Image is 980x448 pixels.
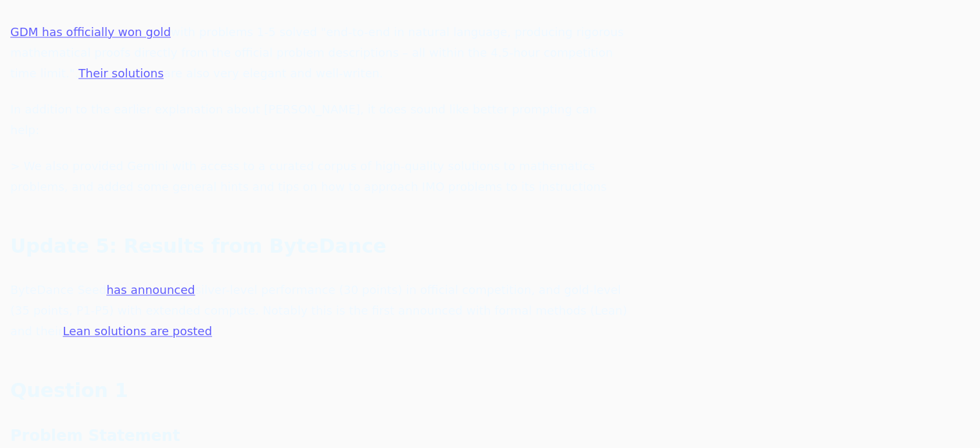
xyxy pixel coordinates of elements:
a: GDM has officially won gold [10,25,171,39]
a: has announced [106,283,195,297]
a: Lean solutions are posted [63,324,213,338]
a: Their solutions [79,66,164,80]
h3: Problem Statement [10,424,629,447]
h2: Update 5: Results from ByteDance [10,233,629,259]
p: > We also provided Gemini with access to a curated corpus of high-quality solutions to mathematic... [10,156,629,197]
h2: Question 1 [10,378,629,404]
p: with problems 1-5 solved "end-to-end in natural language, producing rigorous mathematical proofs ... [10,22,629,84]
p: In addition to the earlier explanation about [PERSON_NAME], it does sound like better prompting c... [10,99,629,141]
p: ByteDance Seed silver-level performance (30 points) in official competition, and gold-level (35 p... [10,280,629,342]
